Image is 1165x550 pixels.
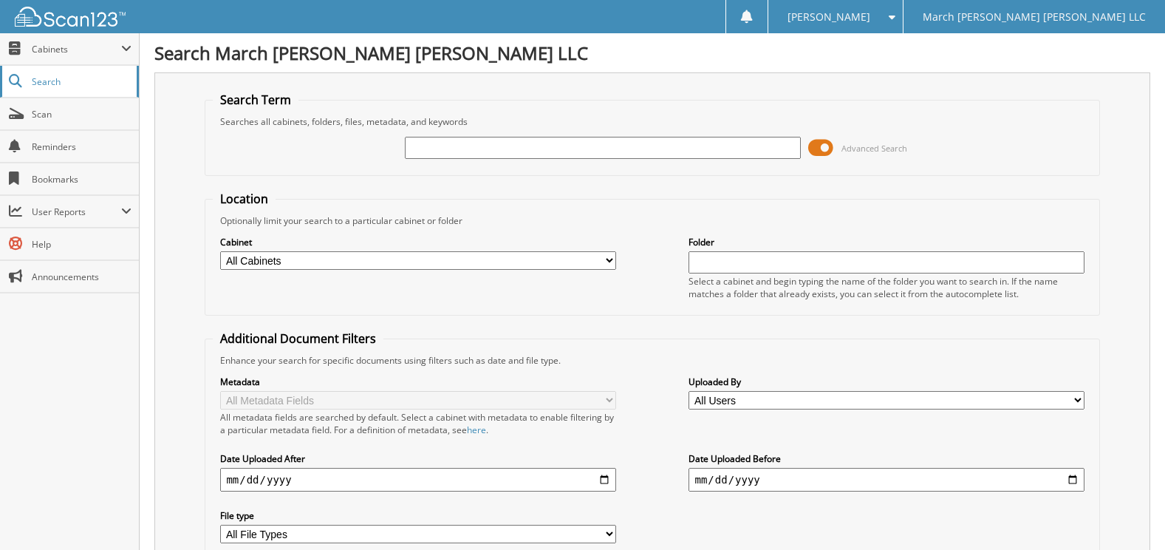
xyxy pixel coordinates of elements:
[32,206,121,218] span: User Reports
[213,115,1091,128] div: Searches all cabinets, folders, files, metadata, and keywords
[213,92,298,108] legend: Search Term
[689,236,1084,248] label: Folder
[15,7,126,27] img: scan123-logo-white.svg
[689,452,1084,465] label: Date Uploaded Before
[32,271,131,283] span: Announcements
[220,509,615,522] label: File type
[220,411,615,436] div: All metadata fields are searched by default. Select a cabinet with metadata to enable filtering b...
[689,275,1084,300] div: Select a cabinet and begin typing the name of the folder you want to search in. If the name match...
[32,238,131,251] span: Help
[220,236,615,248] label: Cabinet
[220,376,615,388] label: Metadata
[213,191,276,207] legend: Location
[213,214,1091,227] div: Optionally limit your search to a particular cabinet or folder
[788,13,870,21] span: [PERSON_NAME]
[213,330,383,347] legend: Additional Document Filters
[689,376,1084,388] label: Uploaded By
[213,354,1091,367] div: Enhance your search for specific documents using filters such as date and file type.
[467,424,486,436] a: here
[220,468,615,492] input: start
[1091,479,1165,550] iframe: Chat Widget
[32,43,121,55] span: Cabinets
[923,13,1146,21] span: March [PERSON_NAME] [PERSON_NAME] LLC
[154,41,1150,65] h1: Search March [PERSON_NAME] [PERSON_NAME] LLC
[32,108,131,120] span: Scan
[841,143,907,154] span: Advanced Search
[32,173,131,186] span: Bookmarks
[32,75,129,88] span: Search
[32,140,131,153] span: Reminders
[220,452,615,465] label: Date Uploaded After
[689,468,1084,492] input: end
